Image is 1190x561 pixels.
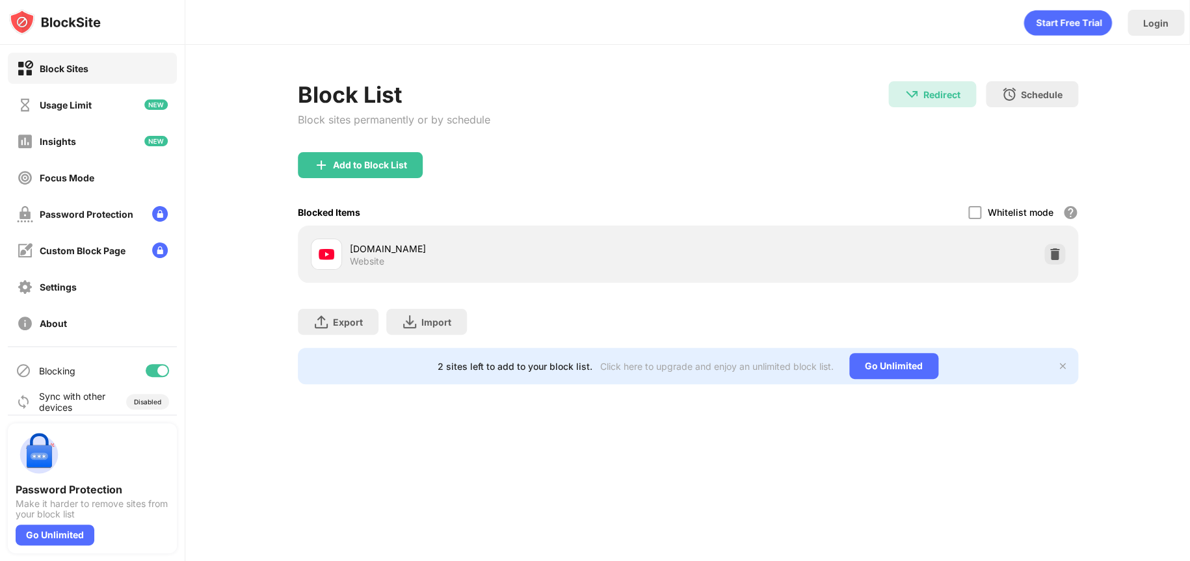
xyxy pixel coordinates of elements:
[16,363,31,378] img: blocking-icon.svg
[17,242,33,259] img: customize-block-page-off.svg
[319,246,334,262] img: favicons
[17,170,33,186] img: focus-off.svg
[600,361,834,372] div: Click here to upgrade and enjoy an unlimited block list.
[988,207,1053,218] div: Whitelist mode
[144,99,168,110] img: new-icon.svg
[16,394,31,410] img: sync-icon.svg
[152,242,168,258] img: lock-menu.svg
[144,136,168,146] img: new-icon.svg
[9,9,101,35] img: logo-blocksite.svg
[152,206,168,222] img: lock-menu.svg
[350,255,384,267] div: Website
[16,431,62,478] img: push-password-protection.svg
[298,207,360,218] div: Blocked Items
[298,81,490,108] div: Block List
[17,315,33,332] img: about-off.svg
[421,317,451,328] div: Import
[1024,10,1112,36] div: animation
[17,279,33,295] img: settings-off.svg
[16,525,94,545] div: Go Unlimited
[16,499,169,519] div: Make it harder to remove sites from your block list
[1057,361,1068,371] img: x-button.svg
[16,483,169,496] div: Password Protection
[17,206,33,222] img: password-protection-off.svg
[333,317,363,328] div: Export
[849,353,938,379] div: Go Unlimited
[350,242,688,255] div: [DOMAIN_NAME]
[1021,89,1063,100] div: Schedule
[40,209,133,220] div: Password Protection
[923,89,960,100] div: Redirect
[17,60,33,77] img: block-on.svg
[17,97,33,113] img: time-usage-off.svg
[40,172,94,183] div: Focus Mode
[40,281,77,293] div: Settings
[40,136,76,147] div: Insights
[40,63,88,74] div: Block Sites
[1143,18,1169,29] div: Login
[40,99,92,111] div: Usage Limit
[17,133,33,150] img: insights-off.svg
[39,365,75,376] div: Blocking
[134,398,161,406] div: Disabled
[438,361,592,372] div: 2 sites left to add to your block list.
[333,160,407,170] div: Add to Block List
[39,391,106,413] div: Sync with other devices
[40,245,126,256] div: Custom Block Page
[40,318,67,329] div: About
[298,113,490,126] div: Block sites permanently or by schedule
